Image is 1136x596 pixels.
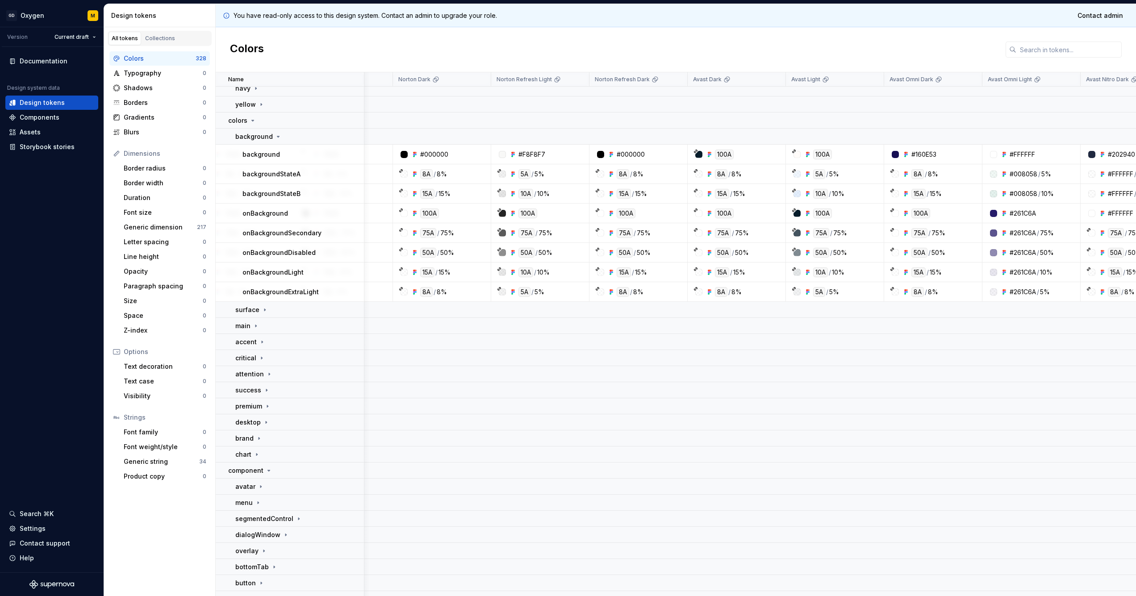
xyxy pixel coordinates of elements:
[124,69,203,78] div: Typography
[518,287,530,297] div: 5A
[437,248,439,258] div: /
[203,297,206,304] div: 0
[1016,42,1122,58] input: Search in tokens...
[20,142,75,151] div: Storybook stories
[930,267,942,277] div: 15%
[124,296,203,305] div: Size
[535,228,538,238] div: /
[124,252,203,261] div: Line height
[617,287,629,297] div: 8A
[120,264,210,279] a: Opacity0
[124,311,203,320] div: Space
[124,428,203,437] div: Font family
[203,165,206,172] div: 0
[111,11,212,20] div: Design tokens
[813,228,829,238] div: 75A
[1041,189,1054,198] div: 10%
[124,208,203,217] div: Font size
[196,55,206,62] div: 328
[826,287,828,297] div: /
[830,228,832,238] div: /
[20,98,65,107] div: Design tokens
[124,472,203,481] div: Product copy
[1123,267,1125,277] div: /
[235,386,261,395] p: success
[109,66,210,80] a: Typography0
[434,287,436,297] div: /
[715,189,729,199] div: 15A
[228,76,244,83] p: Name
[242,268,304,277] p: onBackgroundLight
[242,170,301,179] p: backgroundStateA
[539,248,552,258] div: 50%
[203,283,206,290] div: 0
[633,169,643,179] div: 8%
[634,248,636,258] div: /
[911,267,926,277] div: 15A
[1037,229,1039,238] div: /
[829,267,831,277] div: /
[813,248,829,258] div: 50A
[109,51,210,66] a: Colors328
[930,189,942,199] div: 15%
[1124,287,1135,297] div: 8%
[29,580,74,589] a: Supernova Logo
[203,194,206,201] div: 0
[635,189,647,199] div: 15%
[109,125,210,139] a: Blurs0
[1108,228,1124,238] div: 75A
[518,208,537,218] div: 100A
[635,267,647,277] div: 15%
[437,287,447,297] div: 8%
[813,208,832,218] div: 100A
[518,248,535,258] div: 50A
[633,287,643,297] div: 8%
[235,321,251,330] p: main
[120,359,210,374] a: Text decoration0
[1108,209,1133,218] div: #FFFFFF
[1040,268,1052,277] div: 10%
[420,248,436,258] div: 50A
[439,267,451,277] div: 15%
[931,228,945,238] div: 75%
[715,228,731,238] div: 75A
[124,392,203,400] div: Visibility
[120,454,210,469] a: Generic string34
[813,287,825,297] div: 5A
[637,248,651,258] div: 50%
[124,164,203,173] div: Border radius
[1108,248,1124,258] div: 50A
[120,374,210,388] a: Text case0
[833,228,847,238] div: 75%
[1010,288,1036,296] div: #261C6A
[518,228,535,238] div: 75A
[1040,248,1054,257] div: 50%
[124,457,199,466] div: Generic string
[124,54,196,63] div: Colors
[829,287,839,297] div: 5%
[420,169,433,179] div: 8A
[203,99,206,106] div: 0
[5,54,98,68] a: Documentation
[830,248,832,258] div: /
[630,169,632,179] div: /
[1010,150,1035,159] div: #FFFFFF
[124,362,203,371] div: Text decoration
[203,209,206,216] div: 0
[235,402,262,411] p: premium
[5,536,98,550] button: Contact support
[1108,150,1135,159] div: #202940
[1038,189,1040,198] div: /
[203,84,206,92] div: 0
[420,208,439,218] div: 100A
[203,253,206,260] div: 0
[124,193,203,202] div: Duration
[1040,288,1050,296] div: 5%
[731,287,742,297] div: 8%
[235,84,251,93] p: navy
[120,469,210,483] a: Product copy0
[1038,170,1040,179] div: /
[124,179,203,188] div: Border width
[124,413,206,422] div: Strings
